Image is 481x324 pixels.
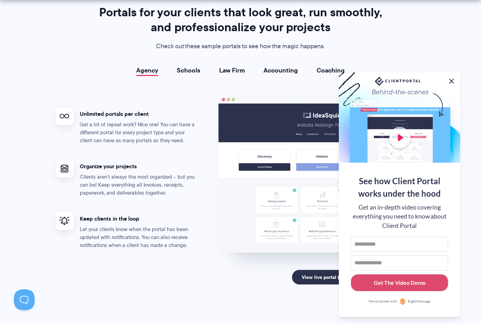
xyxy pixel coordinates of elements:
[136,67,158,74] a: Agency
[317,67,345,74] a: Coaching
[80,173,198,197] p: Clients aren't always the most organized – but you can be! Keep everything all invoices, receipts...
[351,203,448,230] div: Get an in-depth video covering everything you need to know about Client Portal
[177,67,200,74] a: Schools
[96,41,385,52] p: Check out these sample portals to see how the magic happens.
[80,121,198,145] p: Get a lot of repeat work? Nice one! You can have a different portal for every project type and yo...
[351,298,448,305] a: Personalized withRightMessage
[351,175,448,200] div: See how Client Portal works under the hood
[374,279,426,287] div: Get The Video Demo
[80,110,198,118] h4: Unlimited portals per client
[399,298,406,305] img: Personalized with RightMessage
[351,274,448,291] button: Get The Video Demo
[80,163,198,170] h4: Organize your projects
[369,299,397,304] span: Personalized with
[264,67,298,74] a: Accounting
[292,270,352,284] a: View live portal
[80,215,198,222] h4: Keep clients in the loop
[14,289,35,310] iframe: Toggle Customer Support
[219,67,245,74] a: Law Firm
[408,299,430,304] span: RightMessage
[80,225,198,249] p: Let your clients know when the portal has been updated with notifications. You can also receive n...
[96,5,385,35] h2: Portals for your clients that look great, run smoothly, and professionalize your projects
